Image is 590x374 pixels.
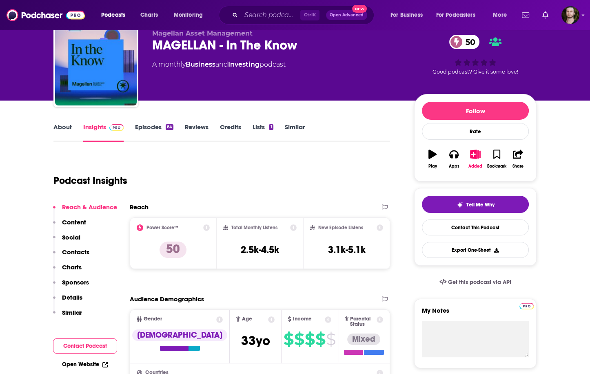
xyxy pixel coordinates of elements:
[352,5,367,13] span: New
[436,9,475,21] span: For Podcasters
[466,202,495,208] span: Tell Me Why
[226,6,382,25] div: Search podcasts, credits, & more...
[422,219,529,235] a: Contact This Podcast
[135,123,173,142] a: Episodes64
[62,278,89,286] p: Sponsors
[285,123,305,142] a: Similar
[109,124,124,131] img: Podchaser Pro
[269,124,273,130] div: 1
[53,233,80,249] button: Social
[53,263,82,278] button: Charts
[422,144,443,174] button: Play
[347,334,380,345] div: Mixed
[422,123,529,140] div: Rate
[512,164,523,169] div: Share
[294,333,304,346] span: $
[428,164,437,169] div: Play
[457,35,479,49] span: 50
[449,35,479,49] a: 50
[53,309,82,324] button: Similar
[561,6,579,24] span: Logged in as OutlierAudio
[487,164,506,169] div: Bookmark
[508,144,529,174] button: Share
[53,278,89,293] button: Sponsors
[62,203,117,211] p: Reach & Audience
[215,60,228,68] span: and
[53,248,89,263] button: Contacts
[53,175,127,187] h1: Podcast Insights
[220,123,241,142] a: Credits
[448,279,511,286] span: Get this podcast via API
[53,293,82,309] button: Details
[433,272,518,292] a: Get this podcast via API
[53,203,117,218] button: Reach & Audience
[101,9,125,21] span: Podcasts
[130,295,204,303] h2: Audience Demographics
[62,309,82,316] p: Similar
[231,225,277,231] h2: Total Monthly Listens
[422,196,529,213] button: tell me why sparkleTell Me Why
[62,293,82,301] p: Details
[166,124,173,130] div: 64
[95,9,136,22] button: open menu
[414,29,537,80] div: 50Good podcast? Give it some love!
[390,9,423,21] span: For Business
[152,60,286,69] div: A monthly podcast
[62,361,108,368] a: Open Website
[186,60,215,68] a: Business
[487,9,517,22] button: open menu
[422,307,529,321] label: My Notes
[443,144,464,174] button: Apps
[539,8,552,22] a: Show notifications dropdown
[457,202,463,208] img: tell me why sparkle
[185,123,208,142] a: Reviews
[433,69,518,75] span: Good podcast? Give it some love!
[305,333,315,346] span: $
[140,9,158,21] span: Charts
[493,9,507,21] span: More
[422,102,529,120] button: Follow
[168,9,213,22] button: open menu
[53,123,72,142] a: About
[130,203,149,211] h2: Reach
[228,60,260,68] a: Investing
[53,338,117,354] button: Contact Podcast
[55,24,137,105] img: MAGELLAN - In The Know
[468,164,482,169] div: Added
[431,9,487,22] button: open menu
[253,123,273,142] a: Lists1
[174,9,203,21] span: Monitoring
[62,233,80,241] p: Social
[293,316,312,322] span: Income
[422,242,529,258] button: Export One-Sheet
[449,164,459,169] div: Apps
[486,144,507,174] button: Bookmark
[83,123,124,142] a: InsightsPodchaser Pro
[144,316,162,322] span: Gender
[350,316,375,327] span: Parental Status
[561,6,579,24] img: User Profile
[242,316,252,322] span: Age
[519,8,532,22] a: Show notifications dropdown
[241,244,279,256] h3: 2.5k-4.5k
[284,333,293,346] span: $
[330,13,364,17] span: Open Advanced
[328,244,366,256] h3: 3.1k-5.1k
[146,225,178,231] h2: Power Score™
[53,218,86,233] button: Content
[326,333,335,346] span: $
[241,333,270,349] span: 33 yo
[7,7,85,23] img: Podchaser - Follow, Share and Rate Podcasts
[241,9,300,22] input: Search podcasts, credits, & more...
[519,303,534,309] img: Podchaser Pro
[160,242,186,258] p: 50
[519,302,534,309] a: Pro website
[62,263,82,271] p: Charts
[561,6,579,24] button: Show profile menu
[318,225,363,231] h2: New Episode Listens
[326,10,367,20] button: Open AdvancedNew
[315,333,325,346] span: $
[152,29,253,37] span: Magellan Asset Management
[385,9,433,22] button: open menu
